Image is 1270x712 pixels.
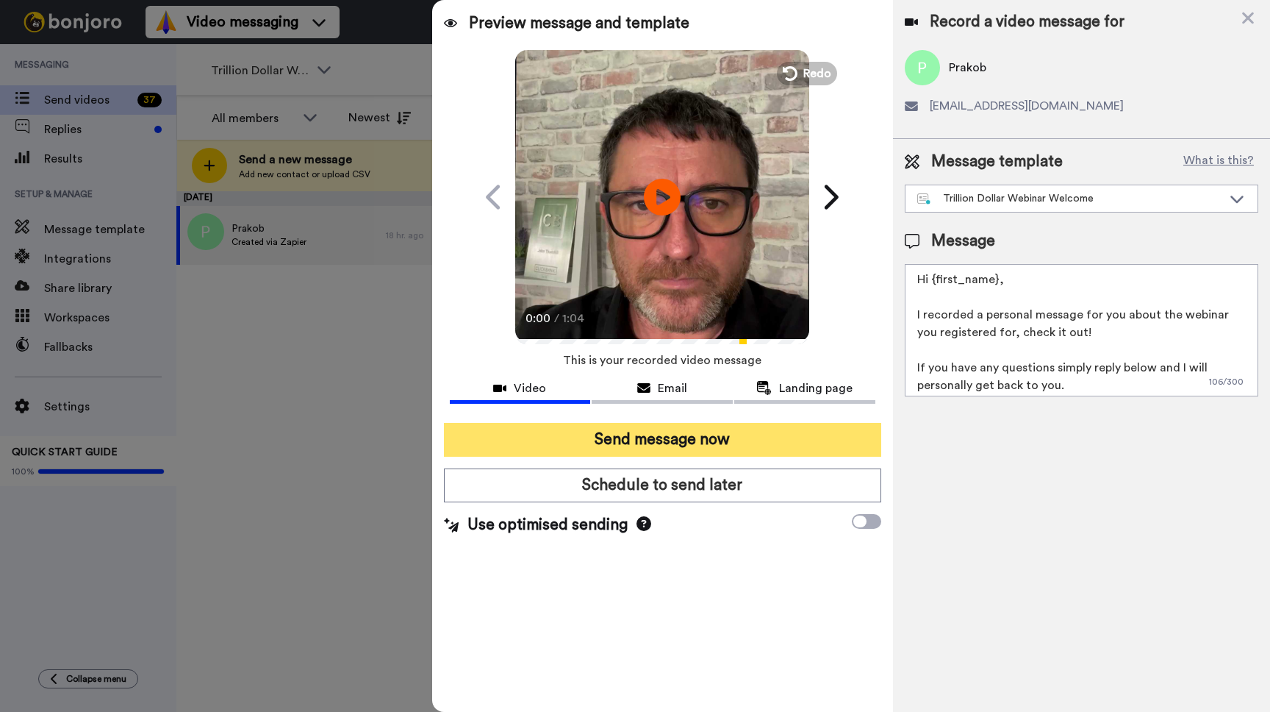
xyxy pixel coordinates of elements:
[444,469,881,502] button: Schedule to send later
[905,264,1258,396] textarea: Hi {first_name}, I recorded a personal message for you about the webinar you registered for, chec...
[931,230,995,252] span: Message
[563,344,761,377] span: This is your recorded video message
[444,423,881,457] button: Send message now
[931,151,1063,173] span: Message template
[930,97,1124,115] span: [EMAIL_ADDRESS][DOMAIN_NAME]
[1179,151,1258,173] button: What is this?
[917,193,931,205] img: nextgen-template.svg
[514,380,546,397] span: Video
[917,191,1222,206] div: Trillion Dollar Webinar Welcome
[658,380,687,397] span: Email
[554,310,559,327] span: /
[467,514,628,536] span: Use optimised sending
[525,310,551,327] span: 0:00
[562,310,588,327] span: 1:04
[779,380,853,397] span: Landing page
